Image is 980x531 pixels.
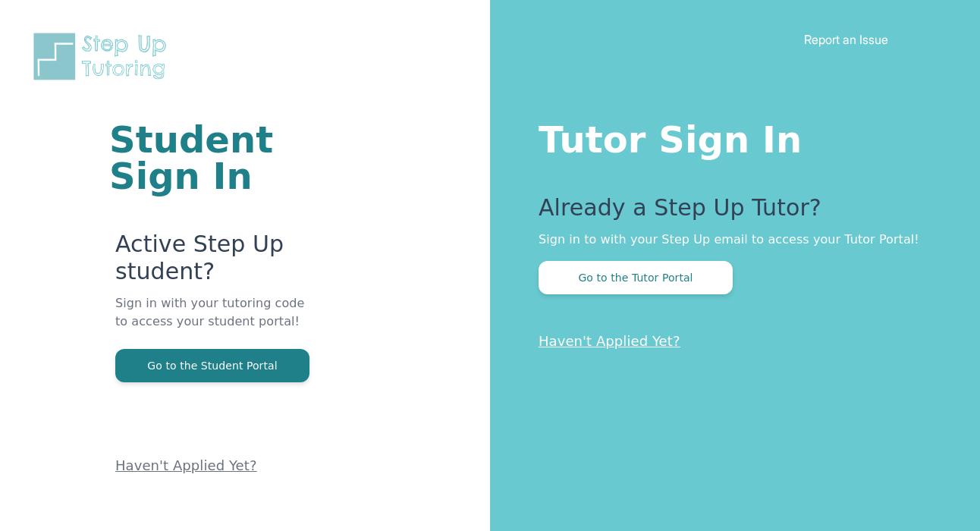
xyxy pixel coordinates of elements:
button: Go to the Tutor Portal [539,261,733,294]
p: Already a Step Up Tutor? [539,194,919,231]
a: Haven't Applied Yet? [539,333,680,349]
p: Sign in to with your Step Up email to access your Tutor Portal! [539,231,919,249]
p: Active Step Up student? [115,231,308,294]
a: Report an Issue [804,32,888,47]
img: Step Up Tutoring horizontal logo [30,30,176,83]
a: Go to the Student Portal [115,358,309,372]
button: Go to the Student Portal [115,349,309,382]
h1: Tutor Sign In [539,115,919,158]
h1: Student Sign In [109,121,308,194]
a: Haven't Applied Yet? [115,457,257,473]
a: Go to the Tutor Portal [539,270,733,284]
p: Sign in with your tutoring code to access your student portal! [115,294,308,349]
